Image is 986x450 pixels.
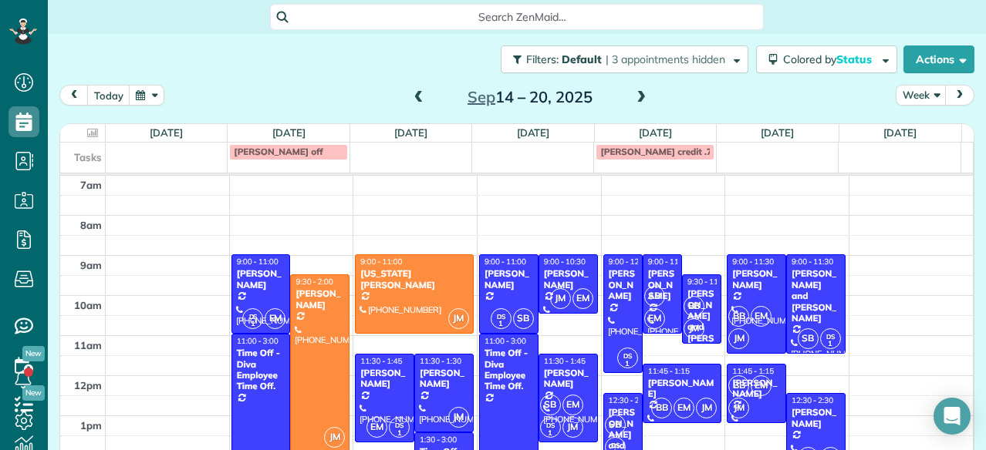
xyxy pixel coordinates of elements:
[59,85,89,106] button: prev
[651,398,672,418] span: BB
[541,426,560,441] small: 1
[540,395,561,415] span: SB
[324,427,345,448] span: JM
[497,312,505,321] span: DS
[821,337,840,351] small: 1
[236,268,286,290] div: [PERSON_NAME]
[606,52,725,66] span: | 3 appointments hidden
[366,417,387,438] span: EM
[526,52,559,66] span: Filters:
[644,286,665,307] span: SB
[237,336,279,346] span: 11:00 - 3:00
[792,395,833,405] span: 12:30 - 2:30
[360,268,469,290] div: [US_STATE][PERSON_NAME]
[295,277,333,287] span: 9:30 - 2:00
[731,268,782,290] div: [PERSON_NAME]
[728,328,749,349] span: JM
[945,85,974,106] button: next
[434,89,626,106] h2: 14 – 20, 2025
[468,87,495,106] span: Sep
[934,398,971,435] div: Open Intercom Messenger
[448,407,469,428] span: JM
[648,366,690,376] span: 11:45 - 1:15
[395,421,404,429] span: DS
[550,288,571,309] span: JM
[546,421,555,429] span: DS
[791,268,841,324] div: [PERSON_NAME] and [PERSON_NAME]
[836,52,874,66] span: Status
[448,308,469,329] span: JM
[674,398,694,418] span: EM
[394,126,427,139] a: [DATE]
[150,126,183,139] a: [DATE]
[236,348,286,392] div: Time Off - Diva Employee Time Off.
[728,398,749,418] span: JM
[243,317,262,331] small: 1
[517,126,550,139] a: [DATE]
[687,288,717,366] div: [PERSON_NAME] and [PERSON_NAME]
[543,268,593,290] div: [PERSON_NAME]
[732,257,774,267] span: 9:00 - 11:30
[756,45,897,73] button: Colored byStatus
[265,308,285,329] span: EM
[687,277,729,287] span: 9:30 - 11:15
[826,332,835,341] span: DS
[493,45,748,73] a: Filters: Default | 3 appointments hidden
[484,268,534,290] div: [PERSON_NAME]
[647,268,677,301] div: [PERSON_NAME]
[249,312,258,321] span: DS
[360,368,410,390] div: [PERSON_NAME]
[751,306,772,327] span: EM
[295,288,345,311] div: [PERSON_NAME]
[544,257,586,267] span: 9:00 - 10:30
[572,288,593,309] span: EM
[420,435,457,445] span: 1:30 - 3:00
[543,368,593,390] div: [PERSON_NAME]
[783,52,877,66] span: Colored by
[644,308,665,329] span: EM
[420,356,461,366] span: 11:30 - 1:30
[798,328,819,349] span: SB
[360,257,402,267] span: 9:00 - 11:00
[360,356,402,366] span: 11:30 - 1:45
[484,348,534,392] div: Time Off - Diva Employee Time Off.
[485,257,526,267] span: 9:00 - 11:00
[80,259,102,271] span: 9am
[751,375,772,396] span: EM
[513,308,534,329] span: SB
[883,126,917,139] a: [DATE]
[791,407,841,429] div: [PERSON_NAME]
[605,415,626,435] span: SB
[647,378,717,400] div: [PERSON_NAME]
[562,395,583,415] span: EM
[501,45,748,73] button: Filters: Default | 3 appointments hidden
[485,336,526,346] span: 11:00 - 3:00
[272,126,306,139] a: [DATE]
[609,257,650,267] span: 9:00 - 12:00
[728,306,749,327] span: BB
[600,146,775,157] span: [PERSON_NAME] credit .75 from [DATE].
[684,318,704,339] span: JM
[608,268,638,301] div: [PERSON_NAME]
[618,357,637,371] small: 1
[419,368,469,390] div: [PERSON_NAME]
[903,45,974,73] button: Actions
[87,85,130,106] button: today
[234,146,322,157] span: [PERSON_NAME] off
[623,351,632,360] span: DS
[792,257,833,267] span: 9:00 - 11:30
[22,346,45,361] span: New
[562,417,583,438] span: JM
[80,419,102,432] span: 1pm
[80,179,102,191] span: 7am
[609,395,650,405] span: 12:30 - 2:15
[684,296,704,317] span: BB
[74,339,102,351] span: 11am
[639,126,672,139] a: [DATE]
[728,375,749,396] span: BB
[761,126,794,139] a: [DATE]
[648,257,690,267] span: 9:00 - 11:00
[491,317,511,331] small: 1
[390,426,409,441] small: 1
[732,366,774,376] span: 11:45 - 1:15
